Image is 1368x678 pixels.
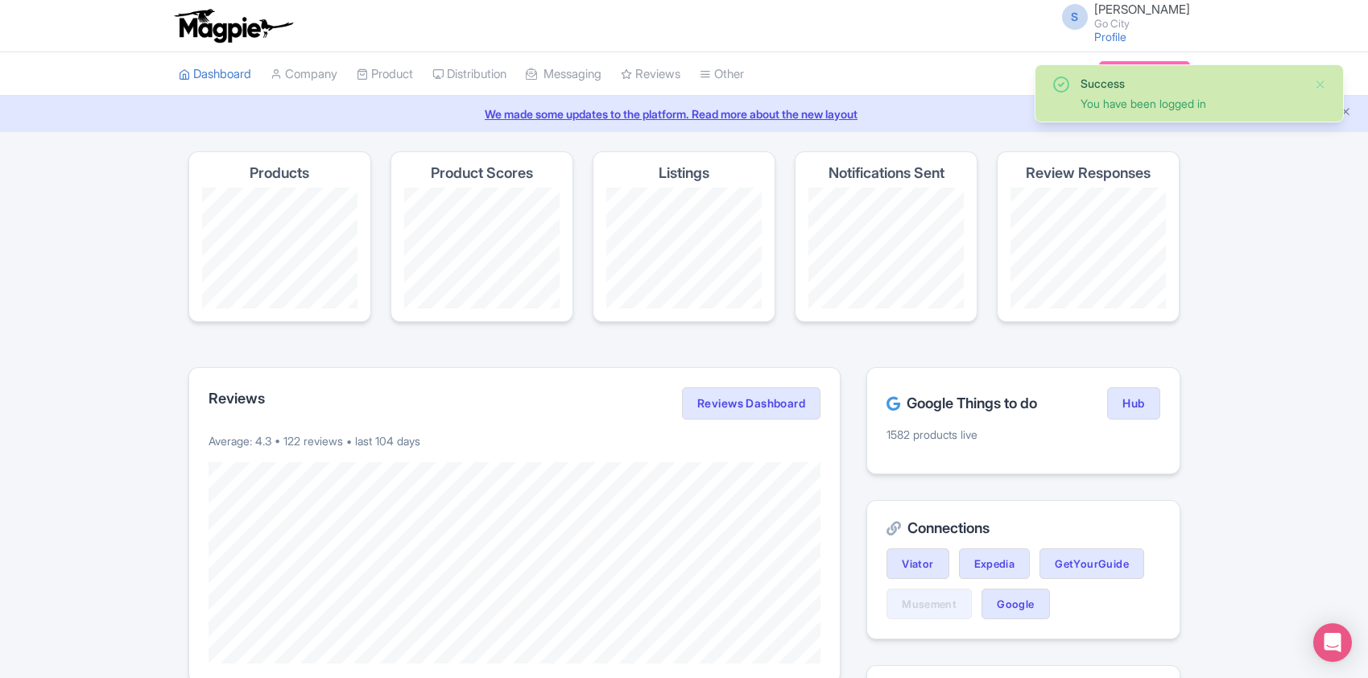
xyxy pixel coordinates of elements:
[1094,2,1190,17] span: [PERSON_NAME]
[1094,30,1126,43] a: Profile
[357,52,413,97] a: Product
[432,52,506,97] a: Distribution
[1081,75,1301,92] div: Success
[1026,165,1151,181] h4: Review Responses
[1107,387,1159,420] a: Hub
[682,387,820,420] a: Reviews Dashboard
[526,52,601,97] a: Messaging
[959,548,1031,579] a: Expedia
[10,105,1358,122] a: We made some updates to the platform. Read more about the new layout
[659,165,709,181] h4: Listings
[982,589,1049,619] a: Google
[171,8,296,43] img: logo-ab69f6fb50320c5b225c76a69d11143b.png
[1081,95,1301,112] div: You have been logged in
[209,391,265,407] h2: Reviews
[209,432,821,449] p: Average: 4.3 • 122 reviews • last 104 days
[700,52,744,97] a: Other
[887,426,1159,443] p: 1582 products live
[829,165,944,181] h4: Notifications Sent
[1314,75,1327,94] button: Close
[887,548,949,579] a: Viator
[179,52,251,97] a: Dashboard
[1052,3,1190,29] a: S [PERSON_NAME] Go City
[887,395,1037,411] h2: Google Things to do
[1094,19,1190,29] small: Go City
[431,165,533,181] h4: Product Scores
[1313,623,1352,662] div: Open Intercom Messenger
[271,52,337,97] a: Company
[250,165,309,181] h4: Products
[621,52,680,97] a: Reviews
[887,520,1159,536] h2: Connections
[1039,548,1144,579] a: GetYourGuide
[887,589,972,619] a: Musement
[1099,61,1189,85] a: Subscription
[1062,4,1088,30] span: S
[1340,104,1352,122] button: Close announcement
